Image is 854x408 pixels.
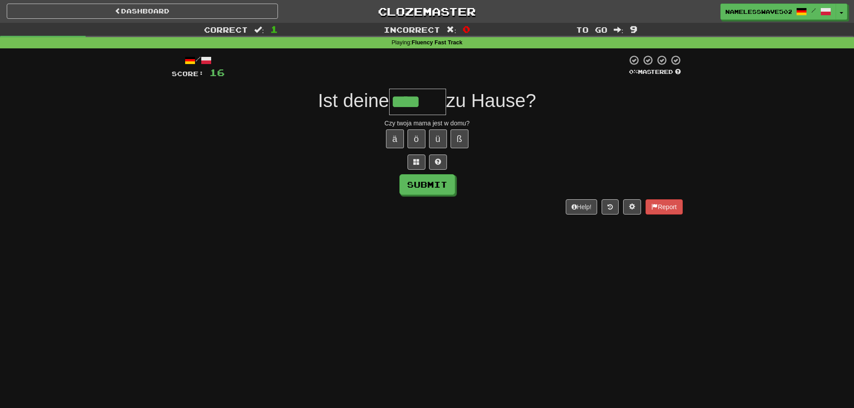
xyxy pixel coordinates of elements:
button: Help! [566,199,598,215]
span: 0 % [629,68,638,75]
span: NamelessWave5025 [725,8,792,16]
div: / [172,55,225,66]
span: zu Hause? [446,90,536,111]
span: 9 [630,24,637,34]
strong: Fluency Fast Track [412,39,462,46]
a: NamelessWave5025 / [720,4,836,20]
button: Switch sentence to multiple choice alt+p [407,155,425,170]
span: : [254,26,264,34]
span: Correct [204,25,248,34]
div: Mastered [627,68,683,76]
a: Dashboard [7,4,278,19]
button: Report [646,199,682,215]
span: 16 [209,67,225,78]
a: Clozemaster [291,4,563,19]
span: 0 [463,24,470,34]
button: Single letter hint - you only get 1 per sentence and score half the points! alt+h [429,155,447,170]
span: : [447,26,456,34]
button: Round history (alt+y) [602,199,619,215]
span: 1 [270,24,278,34]
span: To go [576,25,607,34]
div: Czy twoja mama jest w domu? [172,119,683,128]
span: Incorrect [384,25,440,34]
span: Score: [172,70,204,77]
button: ü [429,129,447,148]
button: ä [386,129,404,148]
span: Ist deine [318,90,389,111]
button: ö [407,129,425,148]
button: ß [451,129,468,148]
button: Submit [399,174,455,195]
span: / [811,7,816,13]
span: : [614,26,624,34]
